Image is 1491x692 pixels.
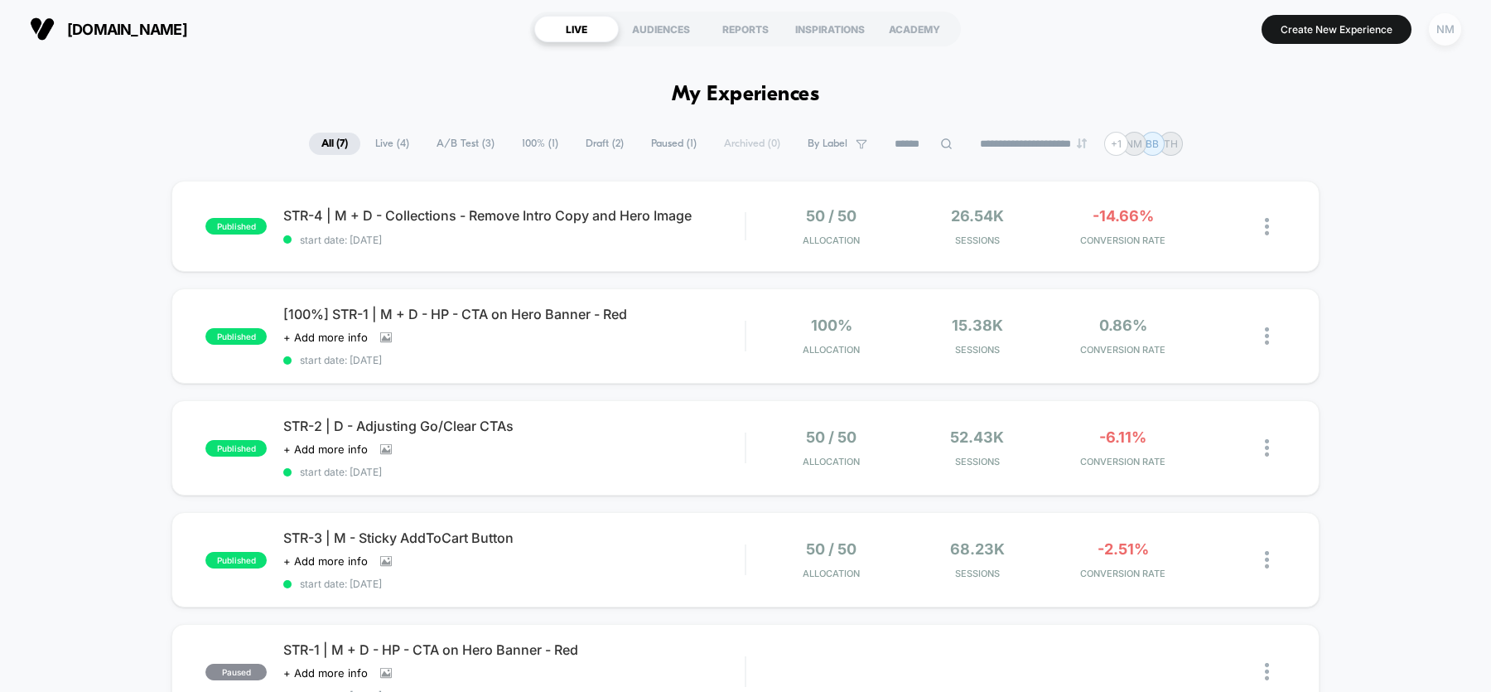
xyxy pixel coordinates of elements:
div: INSPIRATIONS [788,16,872,42]
div: REPORTS [703,16,788,42]
span: paused [205,664,267,680]
span: 50 / 50 [806,540,856,558]
span: -6.11% [1099,428,1146,446]
div: AUDIENCES [619,16,703,42]
span: start date: [DATE] [283,578,745,590]
img: close [1265,439,1269,457]
span: start date: [DATE] [283,234,745,246]
span: start date: [DATE] [283,354,745,366]
img: close [1265,551,1269,569]
img: close [1265,218,1269,235]
span: Paused ( 1 ) [639,133,709,155]
span: A/B Test ( 3 ) [424,133,507,155]
span: 15.38k [952,317,1003,334]
span: 26.54k [951,207,1004,225]
img: end [1077,138,1087,148]
span: Sessions [909,344,1046,356]
p: BB [1146,138,1159,150]
button: Create New Experience [1262,15,1411,44]
span: start date: [DATE] [283,466,745,478]
div: NM [1429,13,1461,46]
span: + Add more info [283,666,368,680]
span: [DOMAIN_NAME] [67,21,187,38]
div: ACADEMY [872,16,957,42]
span: + Add more info [283,554,368,568]
span: Live ( 4 ) [363,133,422,155]
span: 68.23k [950,540,1005,558]
span: Allocation [803,235,860,246]
span: Draft ( 2 ) [573,133,636,155]
span: 100% ( 1 ) [509,133,571,155]
span: STR-3 | M - Sticky AddToCart Button [283,530,745,546]
span: CONVERSION RATE [1054,568,1192,579]
span: By Label [808,138,847,150]
span: Allocation [803,344,860,356]
span: STR-2 | D - Adjusting Go/Clear CTAs [283,418,745,434]
div: + 1 [1104,132,1128,156]
span: 0.86% [1099,317,1147,334]
span: CONVERSION RATE [1054,344,1192,356]
span: + Add more info [283,443,368,456]
span: CONVERSION RATE [1054,235,1192,246]
span: Allocation [803,568,860,579]
img: Visually logo [30,17,55,41]
span: published [205,328,267,345]
p: TH [1164,138,1178,150]
img: close [1265,327,1269,345]
span: All ( 7 ) [309,133,360,155]
span: Sessions [909,235,1046,246]
p: NM [1126,138,1142,150]
span: 52.43k [950,428,1004,446]
button: NM [1424,12,1466,46]
button: [DOMAIN_NAME] [25,16,192,42]
span: published [205,440,267,457]
span: -14.66% [1093,207,1154,225]
h1: My Experiences [672,83,820,107]
span: Sessions [909,568,1046,579]
span: Sessions [909,456,1046,467]
span: STR-4 | M + D - Collections - Remove Intro Copy and Hero Image [283,207,745,224]
span: 50 / 50 [806,207,856,225]
span: 100% [811,317,852,334]
img: close [1265,663,1269,680]
span: published [205,218,267,235]
span: published [205,552,267,569]
span: -2.51% [1098,540,1149,558]
span: Allocation [803,456,860,467]
span: 50 / 50 [806,428,856,446]
div: LIVE [534,16,619,42]
span: [100%] STR-1 | M + D - HP - CTA on Hero Banner - Red [283,306,745,322]
span: + Add more info [283,331,368,344]
span: CONVERSION RATE [1054,456,1192,467]
span: STR-1 | M + D - HP - CTA on Hero Banner - Red [283,641,745,658]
